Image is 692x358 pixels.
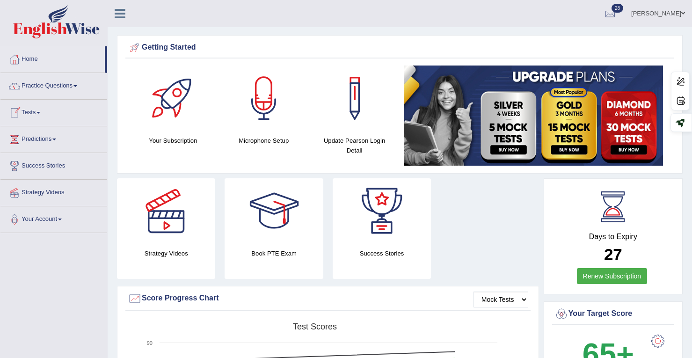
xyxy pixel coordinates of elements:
a: Home [0,46,105,70]
span: 28 [612,4,623,13]
div: Your Target Score [554,307,672,321]
h4: Days to Expiry [554,233,672,241]
h4: Book PTE Exam [225,248,323,258]
a: Tests [0,100,107,123]
div: Score Progress Chart [128,292,528,306]
h4: Update Pearson Login Detail [314,136,395,155]
a: Predictions [0,126,107,150]
h4: Your Subscription [132,136,214,146]
a: Success Stories [0,153,107,176]
tspan: Test scores [293,322,337,331]
text: 90 [147,340,153,346]
a: Renew Subscription [577,268,648,284]
b: 27 [604,245,622,263]
h4: Microphone Setup [223,136,305,146]
a: Your Account [0,206,107,230]
h4: Success Stories [333,248,431,258]
a: Practice Questions [0,73,107,96]
h4: Strategy Videos [117,248,215,258]
a: Strategy Videos [0,180,107,203]
div: Getting Started [128,41,672,55]
img: small5.jpg [404,66,663,166]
